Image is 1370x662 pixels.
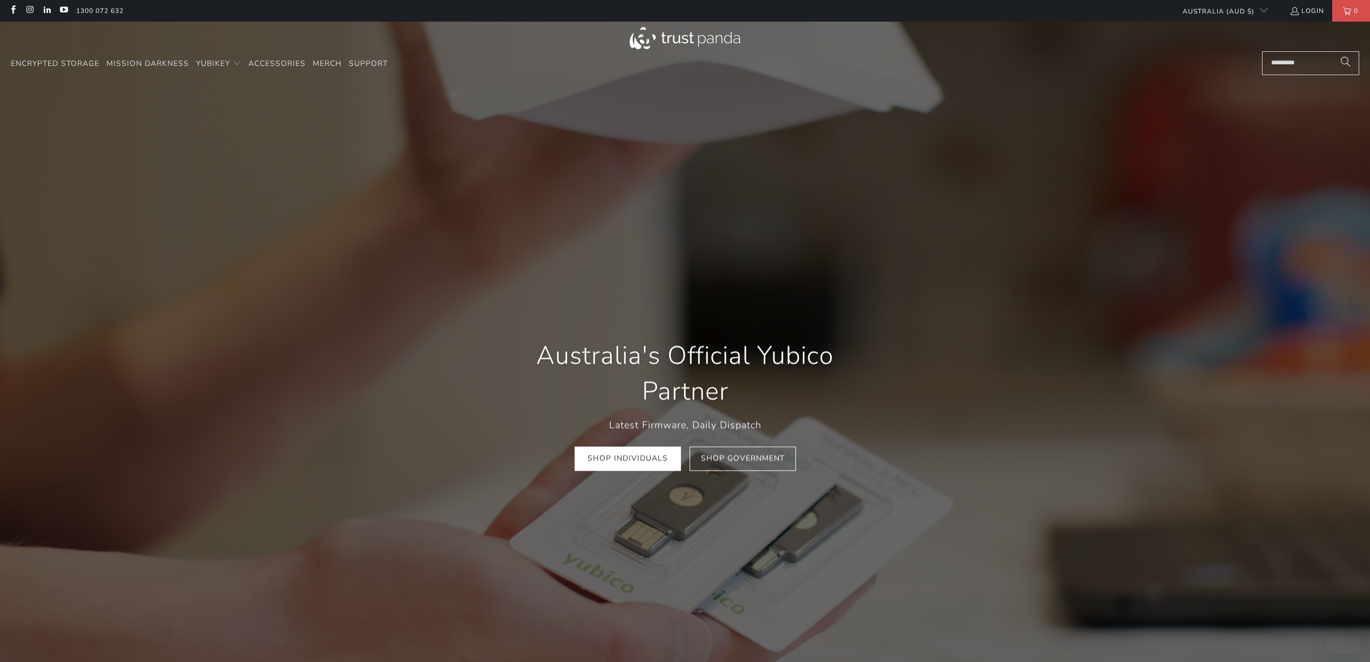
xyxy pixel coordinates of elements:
[248,51,306,77] a: Accessories
[106,58,189,69] span: Mission Darkness
[690,446,796,471] a: Shop Government
[1327,619,1361,653] iframe: Button to launch messaging window
[76,5,124,17] a: 1300 072 632
[349,58,388,69] span: Support
[507,417,863,433] p: Latest Firmware, Daily Dispatch
[59,6,68,15] a: Trust Panda Australia on YouTube
[11,51,388,77] nav: Translation missing: en.navigation.header.main_nav
[349,51,388,77] a: Support
[196,51,241,77] summary: YubiKey
[8,6,17,15] a: Trust Panda Australia on Facebook
[1332,51,1359,75] button: Search
[42,6,51,15] a: Trust Panda Australia on LinkedIn
[11,58,99,69] span: Encrypted Storage
[11,51,99,77] a: Encrypted Storage
[507,338,863,410] h1: Australia's Official Yubico Partner
[25,6,34,15] a: Trust Panda Australia on Instagram
[106,51,189,77] a: Mission Darkness
[248,58,306,69] span: Accessories
[1290,5,1324,17] a: Login
[575,446,681,471] a: Shop Individuals
[313,58,342,69] span: Merch
[196,58,230,69] span: YubiKey
[630,27,740,49] img: Trust Panda Australia
[1262,51,1359,75] input: Search...
[313,51,342,77] a: Merch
